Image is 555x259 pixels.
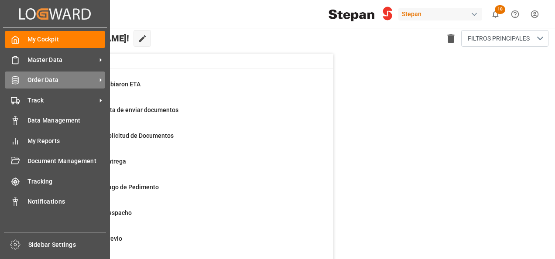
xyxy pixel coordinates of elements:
div: Stepan [398,8,482,20]
a: 640Pendiente de PrevioFinal Delivery [44,234,322,252]
a: My Reports [5,132,105,149]
a: Notifications [5,193,105,210]
button: show 18 new notifications [486,4,505,24]
a: Data Management [5,112,105,129]
button: Help Center [505,4,525,24]
span: Ordenes para Solicitud de Documentos [66,132,174,139]
span: Ordenes que falta de enviar documentos [66,106,178,113]
span: 18 [495,5,505,14]
a: 0Ordenes que falta de enviar documentosContainer Schema [44,106,322,124]
a: Document Management [5,153,105,170]
span: Data Management [27,116,106,125]
a: 10Pendiente de Pago de PedimentoFinal Delivery [44,183,322,201]
span: Notifications [27,197,106,206]
span: Document Management [27,157,106,166]
span: Sidebar Settings [28,240,106,249]
button: open menu [461,30,548,47]
img: Stepan_Company_logo.svg.png_1713531530.png [329,7,392,22]
a: My Cockpit [5,31,105,48]
span: My Reports [27,136,106,146]
a: Tracking [5,173,105,190]
a: 40Embarques cambiaron ETAContainer Schema [44,80,322,98]
button: Stepan [398,6,486,22]
a: 9Pendiente de DespachoFinal Delivery [44,208,322,227]
a: 65Ordenes para Solicitud de DocumentosPurchase Orders [44,131,322,150]
span: Tracking [27,177,106,186]
a: 46Pendiente de entregaFinal Delivery [44,157,322,175]
span: Pendiente de Pago de Pedimento [66,184,159,191]
span: Master Data [27,55,96,65]
span: Track [27,96,96,105]
span: My Cockpit [27,35,106,44]
span: FILTROS PRINCIPALES [468,34,530,43]
span: Order Data [27,75,96,85]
